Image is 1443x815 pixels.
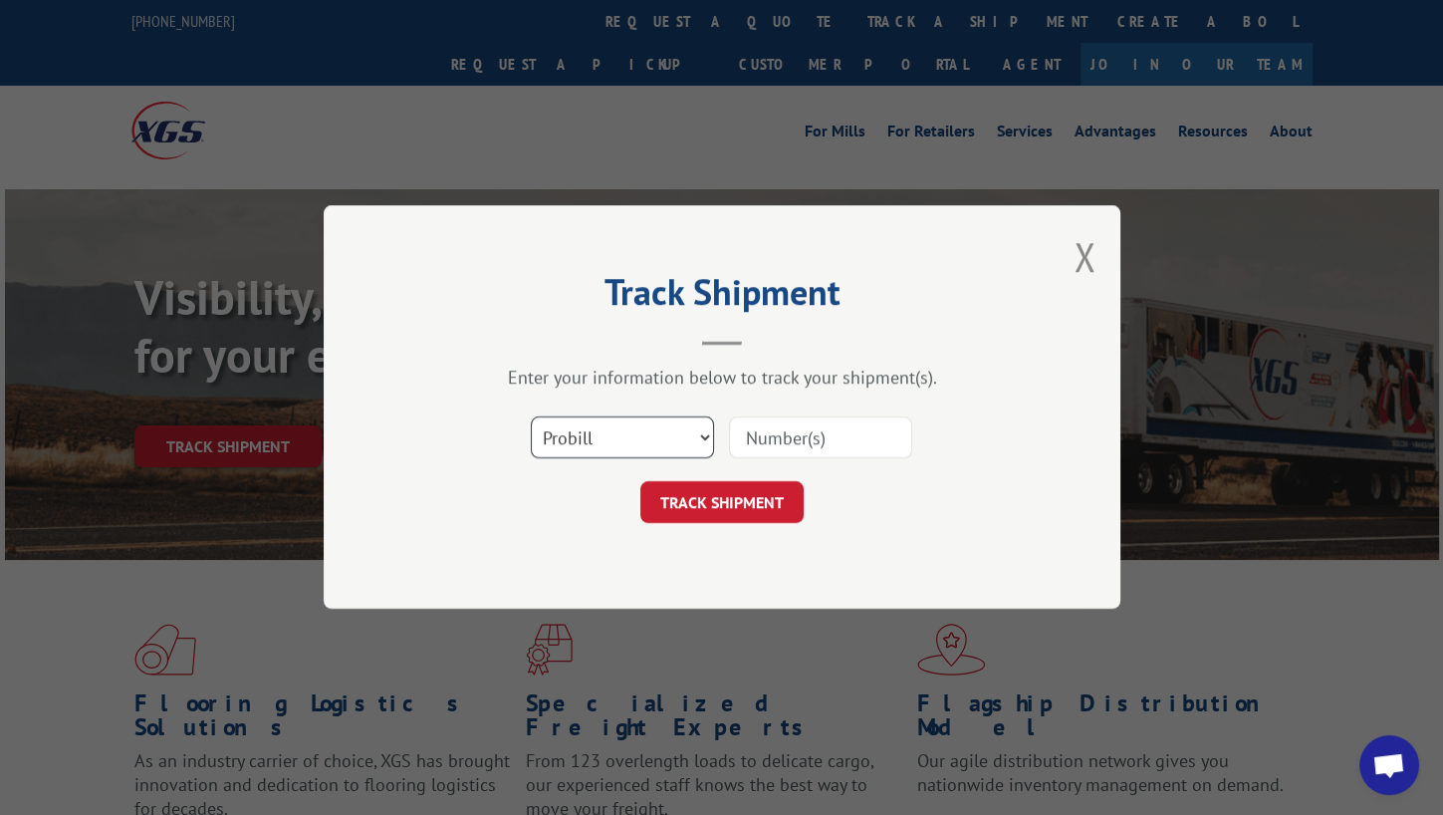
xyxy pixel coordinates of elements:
div: Enter your information below to track your shipment(s). [423,367,1021,390]
h2: Track Shipment [423,278,1021,316]
input: Number(s) [729,417,912,459]
button: Close modal [1074,230,1095,283]
div: Open chat [1359,735,1419,795]
button: TRACK SHIPMENT [640,482,804,524]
